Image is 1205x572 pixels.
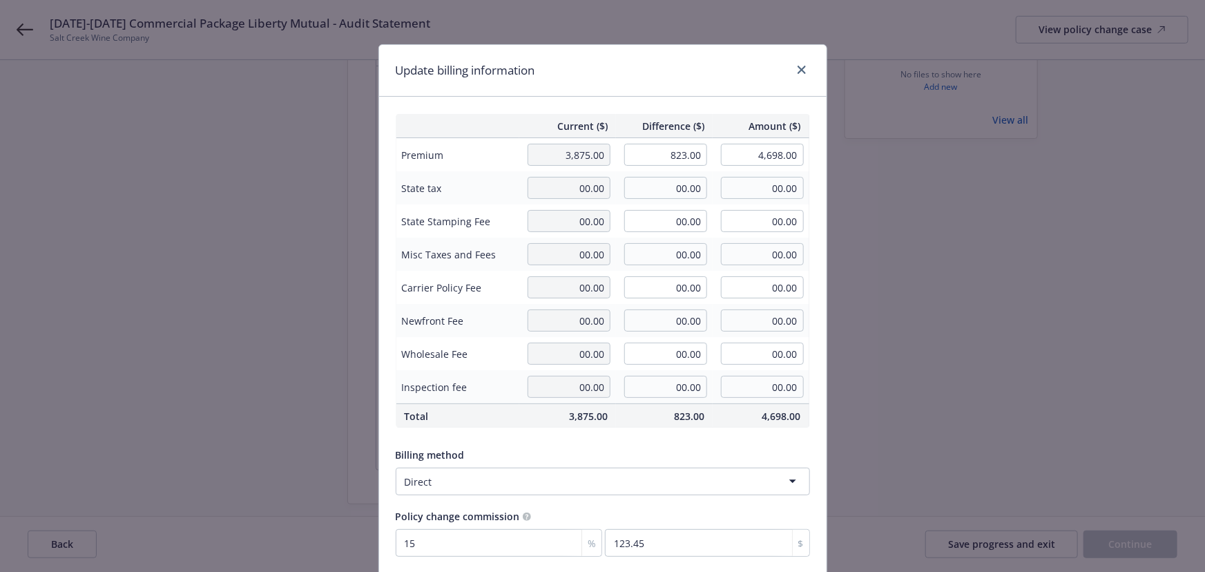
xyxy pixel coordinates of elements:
h1: Update billing information [396,61,535,79]
span: Inspection fee [402,380,514,394]
span: % [588,536,596,551]
span: State tax [402,181,514,196]
span: State Stamping Fee [402,214,514,229]
span: Carrier Policy Fee [402,280,514,295]
span: Policy change commission [396,510,520,523]
a: close [793,61,810,78]
span: Misc Taxes and Fees [402,247,514,262]
span: 3,875.00 [528,409,608,423]
span: Premium [402,148,514,162]
span: Wholesale Fee [402,347,514,361]
span: Current ($) [528,119,608,133]
span: Total [405,409,512,423]
span: Billing method [396,448,465,461]
span: Difference ($) [624,119,704,133]
span: 823.00 [624,409,704,423]
span: 4,698.00 [721,409,801,423]
span: $ [798,536,804,551]
span: Amount ($) [721,119,801,133]
span: Newfront Fee [402,314,514,328]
